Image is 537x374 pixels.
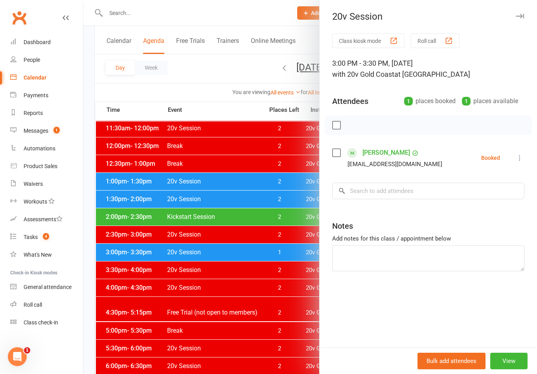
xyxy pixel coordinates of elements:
[10,314,83,331] a: Class kiosk mode
[8,347,27,366] iframe: Intercom live chat
[24,128,48,134] div: Messages
[53,127,60,133] span: 1
[24,57,40,63] div: People
[332,220,353,231] div: Notes
[332,70,394,78] span: with 20v Gold Coast
[24,74,46,81] div: Calendar
[332,234,524,243] div: Add notes for this class / appointment below
[332,183,524,199] input: Search to add attendees
[332,96,368,107] div: Attendees
[24,110,43,116] div: Reports
[10,228,83,246] a: Tasks 4
[462,96,518,107] div: places available
[24,234,38,240] div: Tasks
[481,155,500,161] div: Booked
[10,87,83,104] a: Payments
[332,33,405,48] button: Class kiosk mode
[24,347,30,354] span: 1
[24,163,57,169] div: Product Sales
[24,284,72,290] div: General attendance
[9,8,29,28] a: Clubworx
[10,193,83,211] a: Workouts
[10,33,83,51] a: Dashboard
[10,246,83,264] a: What's New
[24,145,55,152] div: Automations
[43,233,49,240] span: 4
[417,353,486,369] button: Bulk add attendees
[490,353,528,369] button: View
[10,51,83,69] a: People
[10,122,83,140] a: Messages 1
[404,96,456,107] div: places booked
[24,216,63,222] div: Assessments
[10,69,83,87] a: Calendar
[394,70,470,78] span: at [GEOGRAPHIC_DATA]
[24,198,47,205] div: Workouts
[10,140,83,157] a: Automations
[332,58,524,80] div: 3:00 PM - 3:30 PM, [DATE]
[320,11,537,22] div: 20v Session
[24,319,58,326] div: Class check-in
[10,175,83,193] a: Waivers
[10,104,83,122] a: Reports
[10,211,83,228] a: Assessments
[10,157,83,175] a: Product Sales
[24,92,48,98] div: Payments
[10,278,83,296] a: General attendance kiosk mode
[10,296,83,314] a: Roll call
[362,146,410,159] a: [PERSON_NAME]
[24,302,42,308] div: Roll call
[404,97,413,106] div: 1
[462,97,471,106] div: 1
[24,252,52,258] div: What's New
[24,39,51,45] div: Dashboard
[24,181,43,187] div: Waivers
[411,33,460,48] button: Roll call
[348,159,442,169] div: [EMAIL_ADDRESS][DOMAIN_NAME]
